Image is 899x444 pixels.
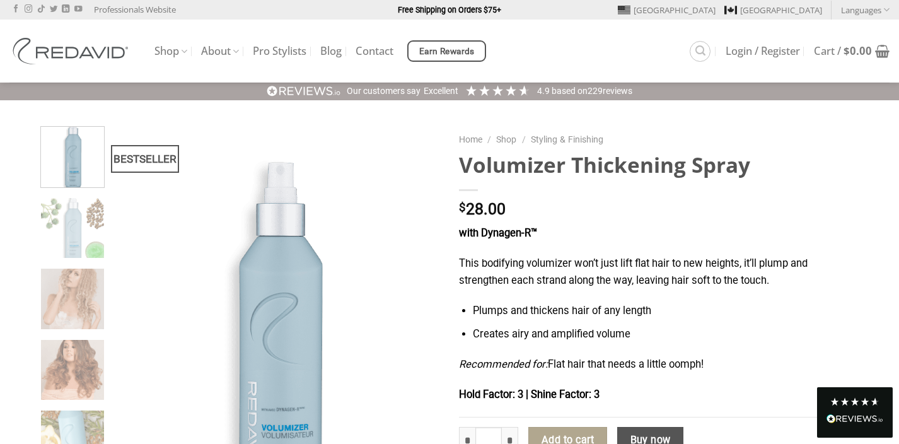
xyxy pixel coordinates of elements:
[522,134,526,144] span: /
[25,5,32,14] a: Follow on Instagram
[844,44,872,58] bdi: 0.00
[62,5,69,14] a: Follow on LinkedIn
[459,134,482,144] a: Home
[726,46,800,56] span: Login / Register
[814,46,872,56] span: Cart /
[618,1,716,20] a: [GEOGRAPHIC_DATA]
[459,356,853,373] p: Flat hair that needs a little oomph!
[347,85,420,98] div: Our customers say
[37,5,45,14] a: Follow on TikTok
[407,40,486,62] a: Earn Rewards
[537,86,552,96] span: 4.9
[552,86,588,96] span: Based on
[588,86,603,96] span: 229
[465,84,531,97] div: 4.91 Stars
[459,389,600,400] strong: Hold Factor: 3 | Shine Factor: 3
[459,202,466,214] span: $
[41,124,105,187] img: REDAVID Volumizer Thickening Spray - 1 1
[459,200,506,218] bdi: 28.00
[356,40,393,62] a: Contact
[320,40,342,62] a: Blog
[841,1,890,19] a: Languages
[201,39,239,64] a: About
[726,40,800,62] a: Login / Register
[830,397,880,407] div: 4.8 Stars
[817,387,893,438] div: Read All Reviews
[154,39,187,64] a: Shop
[690,41,710,62] a: Search
[424,85,458,98] div: Excellent
[531,134,603,144] a: Styling & Finishing
[459,358,548,370] em: Recommended for:
[844,44,850,58] span: $
[826,414,883,423] img: REVIEWS.io
[603,86,632,96] span: reviews
[724,1,822,20] a: [GEOGRAPHIC_DATA]
[253,40,306,62] a: Pro Stylists
[9,38,136,64] img: REDAVID Salon Products | United States
[41,198,105,262] img: REDAVID Volumizer Thickening Spray 1
[487,134,491,144] span: /
[473,303,853,320] li: Plumps and thickens hair of any length
[814,37,890,65] a: Cart / $0.00
[496,134,516,144] a: Shop
[267,85,341,97] img: REVIEWS.io
[826,412,883,428] div: Read All Reviews
[419,45,475,59] span: Earn Rewards
[473,326,853,343] li: Creates airy and amplified volume
[459,227,537,239] strong: with Dynagen-R™
[74,5,82,14] a: Follow on YouTube
[398,5,501,15] strong: Free Shipping on Orders $75+
[459,255,853,289] p: This bodifying volumizer won’t just lift flat hair to new heights, it’ll plump and strengthen eac...
[459,151,853,178] h1: Volumizer Thickening Spray
[12,5,20,14] a: Follow on Facebook
[50,5,57,14] a: Follow on Twitter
